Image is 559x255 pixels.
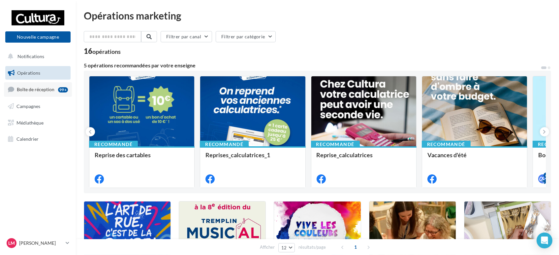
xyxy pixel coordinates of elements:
button: Nouvelle campagne [5,31,71,43]
a: Opérations [4,66,72,80]
span: 1 [350,242,361,252]
a: Médiathèque [4,116,72,130]
span: Afficher [260,244,275,250]
div: opérations [92,49,121,55]
div: 16 [84,48,121,55]
div: Recommandé [422,141,471,148]
span: Notifications [17,54,44,59]
div: 4 [543,172,549,178]
div: Vacances d'été [427,152,522,165]
span: LM [8,240,15,246]
button: 12 [278,243,295,252]
div: Reprise des cartables [95,152,189,165]
button: Filtrer par canal [161,31,212,42]
span: Boîte de réception [17,87,54,92]
a: Campagnes [4,99,72,113]
span: Opérations [17,70,40,76]
a: Boîte de réception99+ [4,82,72,96]
a: Calendrier [4,132,72,146]
div: Reprise_calculatrices [317,152,411,165]
a: LM [PERSON_NAME] [5,237,71,249]
span: 12 [281,245,287,250]
span: résultats/page [298,244,326,250]
div: Recommandé [311,141,360,148]
div: 99+ [58,87,68,92]
span: Campagnes [16,103,40,109]
span: Médiathèque [16,120,44,125]
div: Open Intercom Messenger [537,233,552,248]
p: [PERSON_NAME] [19,240,63,246]
span: Calendrier [16,136,39,142]
button: Filtrer par catégorie [216,31,276,42]
div: Recommandé [89,141,138,148]
div: Reprises_calculatrices_1 [205,152,300,165]
div: Recommandé [200,141,249,148]
div: Opérations marketing [84,11,551,20]
div: 5 opérations recommandées par votre enseigne [84,63,541,68]
button: Notifications [4,50,69,63]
